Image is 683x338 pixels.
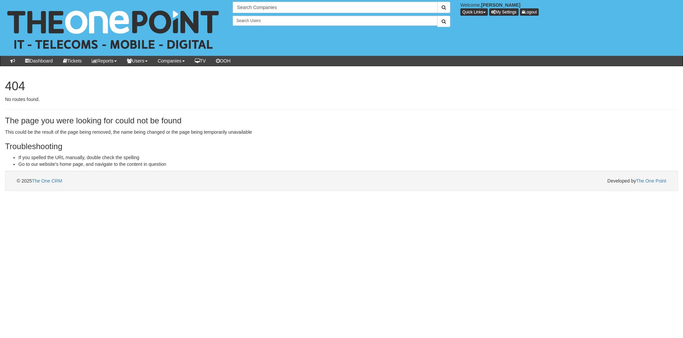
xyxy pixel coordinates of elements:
a: Dashboard [20,56,58,66]
a: The One Point [636,178,666,184]
a: OOH [211,56,236,66]
li: Go to our website's home page, and navigate to the content in question [18,161,678,167]
a: The One CRM [32,178,62,184]
a: Companies [153,56,190,66]
input: Search Companies [233,2,438,13]
a: Logout [520,8,539,16]
input: Search Users [233,16,438,26]
h1: 404 [5,80,678,93]
h3: Troubleshooting [5,142,678,151]
a: Reports [87,56,122,66]
span: © 2025 [17,178,62,184]
li: If you spelled the URL manually, double check the spelling [18,154,678,161]
h3: The page you were looking for could not be found [5,116,678,125]
div: Welcome, [455,2,683,16]
a: Tickets [58,56,87,66]
a: TV [190,56,211,66]
p: This could be the result of the page being removed, the name being changed or the page being temp... [5,129,678,135]
span: Developed by [607,178,666,184]
button: Quick Links [460,8,488,16]
a: Users [122,56,153,66]
a: My Settings [489,8,519,16]
b: [PERSON_NAME] [481,2,520,8]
